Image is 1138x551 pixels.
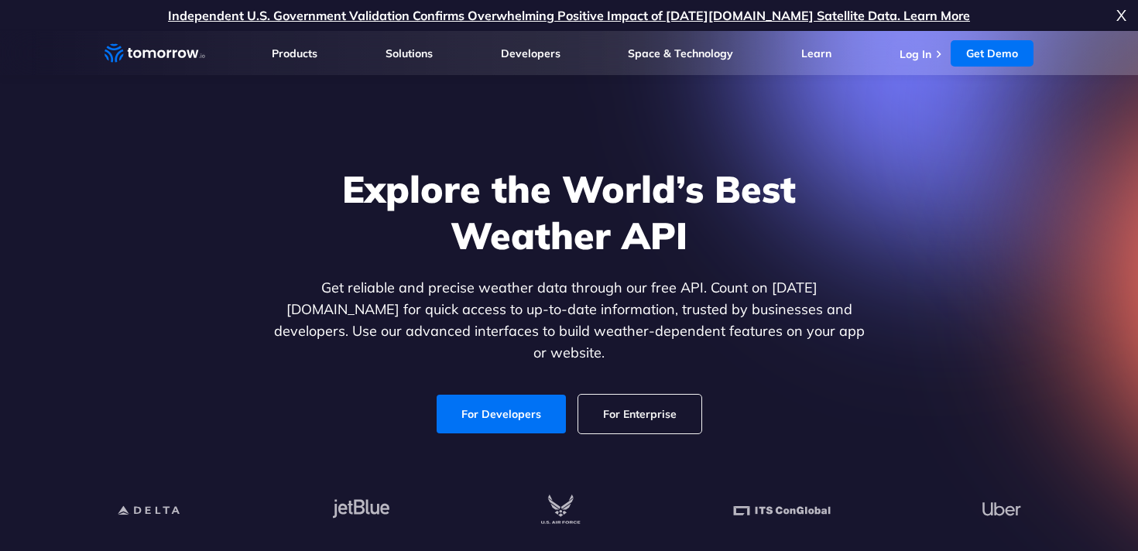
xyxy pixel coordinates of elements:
a: Solutions [386,46,433,60]
a: Developers [501,46,560,60]
a: Products [272,46,317,60]
a: Space & Technology [628,46,733,60]
a: Learn [801,46,831,60]
a: For Enterprise [578,395,701,433]
a: Home link [105,42,205,65]
a: Get Demo [951,40,1033,67]
a: For Developers [437,395,566,433]
p: Get reliable and precise weather data through our free API. Count on [DATE][DOMAIN_NAME] for quic... [270,277,868,364]
a: Independent U.S. Government Validation Confirms Overwhelming Positive Impact of [DATE][DOMAIN_NAM... [168,8,970,23]
a: Log In [900,47,931,61]
h1: Explore the World’s Best Weather API [270,166,868,258]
